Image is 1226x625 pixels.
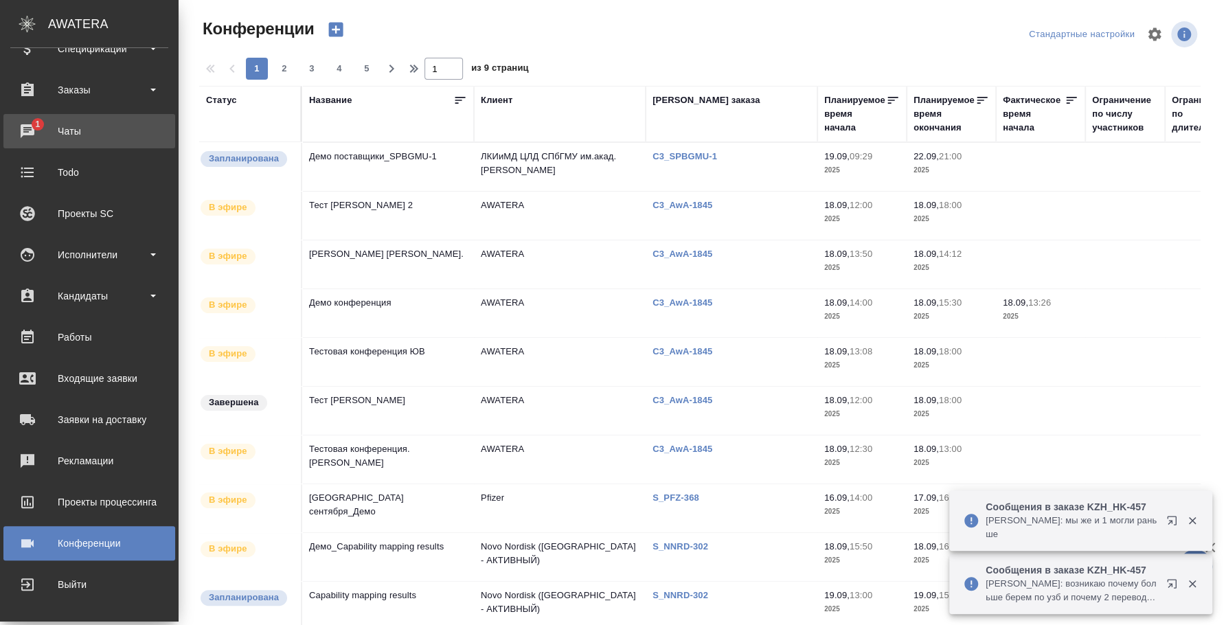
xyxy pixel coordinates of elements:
p: Запланирована [209,152,279,166]
div: Спецификации [10,38,168,59]
p: 2025 [824,261,900,275]
button: 5 [356,58,378,80]
p: 09:29 [850,151,872,161]
p: В эфире [209,298,247,312]
button: 3 [301,58,323,80]
p: 18.09, [824,297,850,308]
p: 2025 [1003,310,1078,323]
a: S_NNRD-302 [652,590,718,600]
div: Todo [10,162,168,183]
a: C3_AwA-1845 [652,249,723,259]
p: В эфире [209,493,247,507]
div: Планируемое время начала [824,93,886,135]
p: 2025 [913,456,989,470]
span: Настроить таблицу [1138,18,1171,51]
a: Конференции [3,526,175,560]
div: Проекты процессинга [10,492,168,512]
p: Сообщения в заказе KZH_HK-457 [986,563,1157,577]
a: Работы [3,320,175,354]
td: Pfizer [474,484,646,532]
span: Посмотреть информацию [1171,21,1200,47]
p: 16.09, [824,492,850,503]
p: 2025 [913,554,989,567]
p: 18:00 [939,346,962,356]
p: 16:50 [939,541,962,552]
div: AWATERA [48,10,179,38]
a: Заявки на доставку [3,402,175,437]
p: [PERSON_NAME]: мы же и 1 могли раньше [986,514,1157,541]
p: 18.09, [913,346,939,356]
p: В эфире [209,201,247,214]
p: 13:50 [850,249,872,259]
p: 19.09, [824,590,850,600]
div: split button [1025,24,1138,45]
p: 18.09, [913,297,939,308]
p: 18.09, [913,444,939,454]
a: Проекты SC [3,196,175,231]
button: Закрыть [1178,514,1206,527]
div: Работы [10,327,168,348]
span: 2 [273,62,295,76]
p: 19.09, [824,151,850,161]
div: Заказы [10,80,168,100]
p: 2025 [913,261,989,275]
p: Запланирована [209,591,279,604]
p: 18.09, [824,346,850,356]
p: 15:00 [939,590,962,600]
p: 12:00 [850,200,872,210]
p: 13:00 [850,590,872,600]
p: 19.09, [913,590,939,600]
p: 2025 [824,310,900,323]
p: 2025 [824,163,900,177]
p: 15:50 [850,541,872,552]
p: 22.09, [913,151,939,161]
td: [PERSON_NAME] [PERSON_NAME]. [302,240,474,288]
a: C3_AwA-1845 [652,297,723,308]
p: 18.09, [824,541,850,552]
p: S_PFZ-368 [652,492,710,503]
p: 2025 [913,407,989,421]
p: 18.09, [824,395,850,405]
td: Novo Nordisk ([GEOGRAPHIC_DATA] - АКТИВНЫЙ) [474,533,646,581]
p: 18.09, [913,200,939,210]
p: 2025 [824,407,900,421]
div: Фактическое время начала [1003,93,1065,135]
p: 13:00 [939,444,962,454]
span: из 9 страниц [471,60,529,80]
p: 2025 [824,456,900,470]
td: AWATERA [474,387,646,435]
p: 2025 [913,310,989,323]
p: В эфире [209,347,247,361]
p: 2025 [913,505,989,519]
p: 17.09, [913,492,939,503]
span: Конференции [199,18,314,40]
td: Тест [PERSON_NAME] [302,387,474,435]
td: AWATERA [474,289,646,337]
p: В эфире [209,444,247,458]
a: Выйти [3,567,175,602]
p: 18.09, [1003,297,1028,308]
div: Кандидаты [10,286,168,306]
p: 14:00 [850,297,872,308]
p: 18.09, [913,249,939,259]
a: 1Чаты [3,114,175,148]
button: Создать [319,18,352,41]
p: 15:30 [939,297,962,308]
td: Тестовая конференция. [PERSON_NAME] [302,435,474,484]
div: Статус [206,93,237,107]
td: AWATERA [474,435,646,484]
td: Демо конференция [302,289,474,337]
p: 2025 [913,602,989,616]
span: 4 [328,62,350,76]
div: Чаты [10,121,168,141]
td: [GEOGRAPHIC_DATA] сентября_Демо [302,484,474,532]
p: 18.09, [913,541,939,552]
a: C3_SPBGMU-1 [652,151,727,161]
td: ЛКИиМД ЦЛД СПбГМУ им.акад. [PERSON_NAME] [474,143,646,191]
td: AWATERA [474,192,646,240]
div: Проекты SC [10,203,168,224]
